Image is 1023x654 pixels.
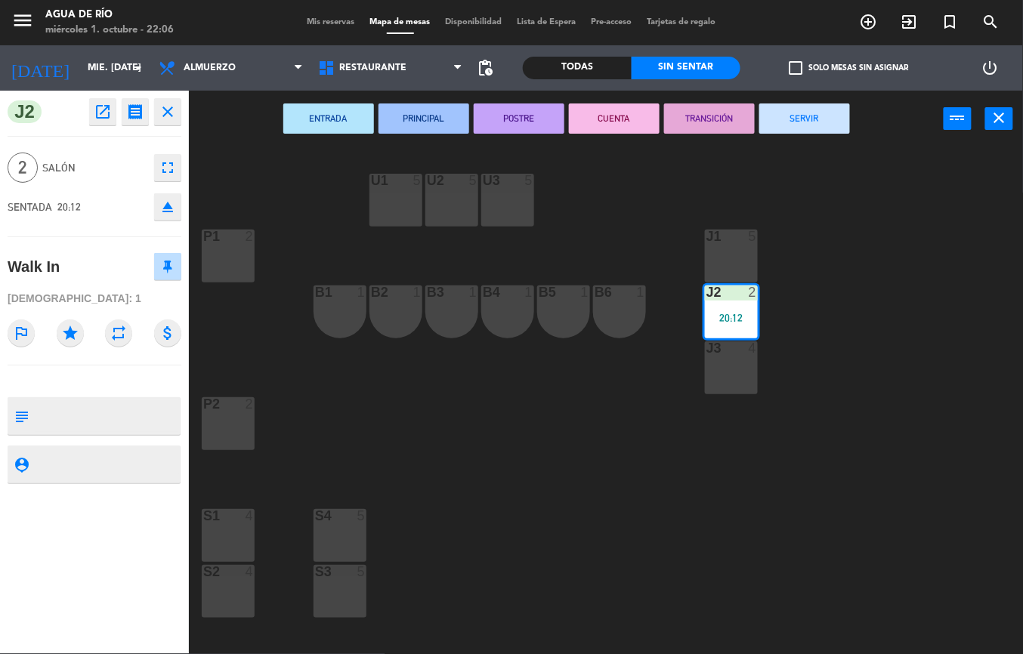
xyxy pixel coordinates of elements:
div: 2 [246,230,255,243]
i: open_in_new [94,103,112,121]
div: B1 [315,285,316,299]
i: star [57,319,84,347]
div: S3 [315,565,316,578]
i: repeat [105,319,132,347]
div: 2 [246,397,255,411]
span: Lista de Espera [510,18,584,26]
div: P2 [203,397,204,411]
div: U1 [371,174,372,187]
div: B5 [539,285,539,299]
span: 2 [8,153,38,183]
i: menu [11,9,34,32]
div: P1 [203,230,204,243]
i: close [991,109,1009,127]
button: power_input [944,107,972,130]
span: SENTADA [8,201,52,213]
div: 4 [246,565,255,578]
span: Mis reservas [300,18,363,26]
span: Almuerzo [184,63,236,73]
i: add_circle_outline [860,13,878,31]
button: fullscreen [154,154,181,181]
div: 2 [749,285,758,299]
div: 5 [357,509,366,523]
i: power_settings_new [981,59,1000,77]
button: eject [154,193,181,221]
i: outlined_flag [8,319,35,347]
i: close [159,103,177,121]
div: S4 [315,509,316,523]
div: 5 [469,174,478,187]
button: menu [11,9,34,37]
span: Mapa de mesas [363,18,438,26]
button: open_in_new [89,98,116,125]
div: miércoles 1. octubre - 22:06 [45,23,174,38]
div: [DEMOGRAPHIC_DATA]: 1 [8,285,181,312]
div: S2 [203,565,204,578]
div: 5 [413,174,422,187]
div: 4 [246,509,255,523]
button: POSTRE [474,103,564,134]
span: pending_actions [476,59,494,77]
div: J3 [706,341,707,355]
i: power_input [949,109,967,127]
i: subject [13,408,29,424]
div: Todas [523,57,632,79]
span: Disponibilidad [438,18,510,26]
button: SERVIR [759,103,850,134]
label: Solo mesas sin asignar [790,61,909,75]
div: Agua de río [45,8,174,23]
span: Salón [42,159,147,177]
div: Sin sentar [632,57,740,79]
span: Restaurante [339,63,406,73]
div: 1 [637,285,646,299]
div: 20:12 [705,313,758,323]
i: attach_money [154,319,181,347]
div: S1 [203,509,204,523]
span: check_box_outline_blank [790,61,803,75]
i: arrow_drop_down [129,59,147,77]
span: 20:12 [57,201,81,213]
i: search [982,13,1000,31]
div: 1 [581,285,590,299]
i: receipt [126,103,144,121]
div: 1 [525,285,534,299]
div: 5 [357,565,366,578]
div: 5 [525,174,534,187]
div: Walk In [8,255,60,279]
i: eject [159,198,177,216]
div: 1 [469,285,478,299]
div: 5 [749,230,758,243]
div: 4 [749,341,758,355]
span: J2 [8,100,42,123]
button: PRINCIPAL [379,103,469,134]
span: Pre-acceso [584,18,640,26]
span: Tarjetas de regalo [640,18,724,26]
i: fullscreen [159,159,177,177]
button: ENTRADA [283,103,374,134]
i: person_pin [13,456,29,473]
button: close [154,98,181,125]
div: 1 [413,285,422,299]
button: CUENTA [569,103,660,134]
div: B6 [595,285,595,299]
button: close [985,107,1013,130]
div: 1 [357,285,366,299]
div: J1 [706,230,707,243]
div: J2 [706,285,707,299]
i: turned_in_not [941,13,960,31]
button: receipt [122,98,149,125]
i: exit_to_app [901,13,919,31]
button: TRANSICIÓN [664,103,755,134]
div: B2 [371,285,372,299]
